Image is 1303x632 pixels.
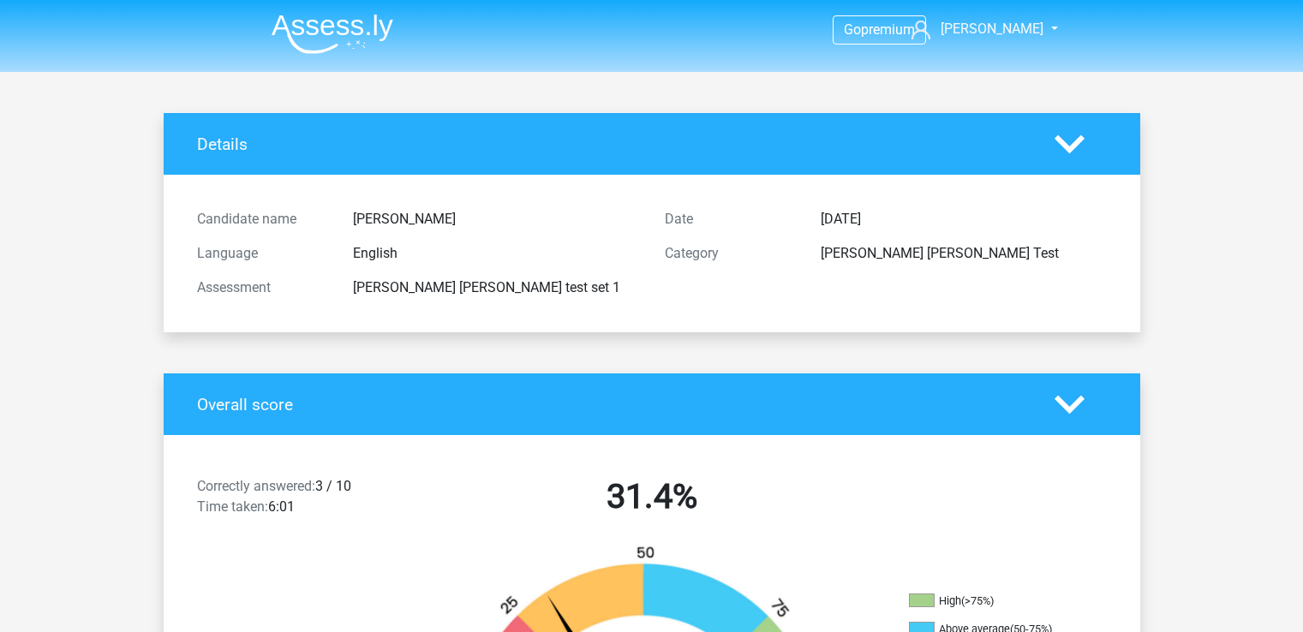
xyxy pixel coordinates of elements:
[844,21,861,38] span: Go
[184,209,340,230] div: Candidate name
[905,19,1045,39] a: [PERSON_NAME]
[808,209,1120,230] div: [DATE]
[197,498,268,515] span: Time taken:
[340,209,652,230] div: [PERSON_NAME]
[184,476,418,524] div: 3 / 10 6:01
[861,21,915,38] span: premium
[184,243,340,264] div: Language
[961,594,994,607] div: (>75%)
[652,243,808,264] div: Category
[184,277,340,298] div: Assessment
[431,476,873,517] h2: 31.4%
[941,21,1043,37] span: [PERSON_NAME]
[808,243,1120,264] div: [PERSON_NAME] [PERSON_NAME] Test
[834,18,925,41] a: Gopremium
[909,593,1080,609] li: High
[272,14,393,54] img: Assessly
[197,134,1029,154] h4: Details
[340,243,652,264] div: English
[340,277,652,298] div: [PERSON_NAME] [PERSON_NAME] test set 1
[652,209,808,230] div: Date
[197,478,315,494] span: Correctly answered:
[197,395,1029,414] h4: Overall score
